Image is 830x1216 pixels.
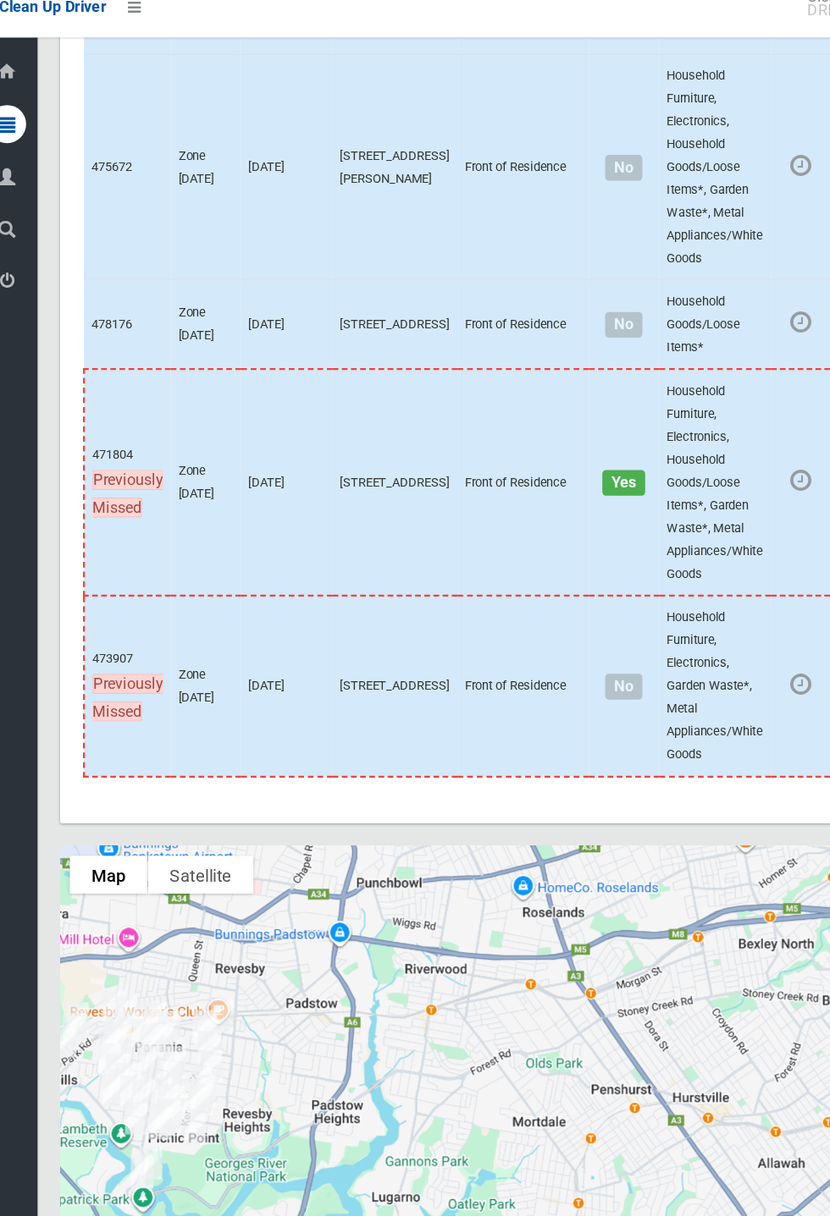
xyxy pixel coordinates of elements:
[140,924,174,966] div: 12 Dalziel Avenue, PANANIA NSW 2213<br>Status : AssignedToRoute<br><a href="/driver/booking/47782...
[96,270,173,349] td: 478176
[317,349,428,550] td: [STREET_ADDRESS]
[108,950,142,993] div: 11 Gracemar Avenue, PANANIA NSW 2213<br>Status : AssignedToRoute<br><a href="/driver/booking/4773...
[607,270,706,349] td: Household Goods/Loose Items*
[235,550,317,711] td: [DATE]
[173,349,235,550] td: Zone [DATE]
[723,437,742,459] i: Booking awaiting collection. Mark as collected or report issues to complete task.
[730,11,809,36] span: Clean Up
[317,550,428,711] td: [STREET_ADDRESS]
[111,964,145,1006] div: 30 Freda Street, PANANIA NSW 2213<br>Status : AssignedToRoute<br><a href="/driver/booking/478354/...
[723,618,742,640] i: Booking awaiting collection. Mark as collected or report issues to complete task.
[154,977,188,1020] div: 100 Ramsay Road, PICNIC POINT NSW 2213<br>Status : AssignedToRoute<br><a href="/driver/booking/47...
[121,970,155,1012] div: 178 Lambeth Street, PICNIC POINT NSW 2213<br>Status : AssignedToRoute<br><a href="/driver/booking...
[235,270,317,349] td: [DATE]
[70,914,104,956] div: 7 Cheatle Street, EAST HILLS NSW 2213<br>Status : AssignedToRoute<br><a href="/driver/booking/477...
[108,923,141,966] div: 12 Harford Avenue, EAST HILLS NSW 2213<br>Status : AssignedToRoute<br><a href="/driver/booking/47...
[723,296,742,318] i: Booking awaiting collection. Mark as collected or report issues to complete task.
[62,925,96,967] div: 8A Monie Avenue, EAST HILLS NSW 2213<br>Status : AssignedToRoute<br><a href="/driver/booking/4779...
[83,781,152,815] button: Show street map
[142,905,176,947] div: 1/156 Tower Street, PANANIA NSW 2213<br>Status : AssignedToRoute<br><a href="/driver/booking/4748...
[235,349,317,550] td: [DATE]
[167,990,201,1032] div: 53 Burns Road, PICNIC POINT NSW 2213<br>Status : AssignedToRoute<br><a href="/driver/booking/4755...
[96,349,173,550] td: 471804
[136,904,169,946] div: 170 Tower Street, PANANIA NSW 2213<br>Status : AssignedToRoute<br><a href="/driver/booking/475876...
[559,619,592,642] span: No
[551,443,600,457] h4: Oversized
[187,916,221,958] div: 3/71 Tower Street, PANANIA NSW 2213<br>Status : AssignedToRoute<br><a href="/driver/booking/47746...
[559,298,592,321] span: No
[551,624,600,638] h4: Normal sized
[556,438,595,461] span: Yes
[235,69,317,270] td: [DATE]
[105,968,139,1010] div: 3 Riverside Avenue, PICNIC POINT NSW 2213<br>Status : AssignedToRoute<br><a href="/driver/booking...
[106,923,140,966] div: 8 Harford Avenue, EAST HILLS NSW 2213<br>Status : AssignedToRoute<br><a href="/driver/booking/476...
[96,69,173,270] td: 475672
[155,992,189,1034] div: 4 Joyce Avenue, PICNIC POINT NSW 2213<br>Status : AssignedToRoute<br><a href="/driver/booking/477...
[526,1185,599,1197] button: Keyboard shortcuts
[607,69,706,270] td: Household Furniture, Electronics, Household Goods/Loose Items*, Garden Waste*, Metal Appliances/W...
[138,1033,172,1076] div: 4 Sylvan Grove, PICNIC POINT NSW 2213<br>Status : AssignedToRoute<br><a href="/driver/booking/478...
[182,961,216,1004] div: 67 Kennedy Street, PICNIC POINT NSW 2213<br>Status : AssignedToRoute<br><a href="/driver/booking/...
[129,919,163,961] div: 32 Lambeth Street, PANANIA NSW 2213<br>Status : AssignedToRoute<br><a href="/driver/booking/47710...
[155,912,189,955] div: 1 Picnic Point Road, PANANIA NSW 2213<br>Status : AssignedToRoute<br><a href="/driver/booking/476...
[102,929,136,971] div: 4 Duke Street, EAST HILLS NSW 2213<br>Status : AssignedToRoute<br><a href="/driver/booking/477655...
[148,922,182,965] div: 35 Malvern Street, PANANIA NSW 2213<br>Status : AssignedToRoute<br><a href="/driver/booking/47797...
[428,69,545,270] td: Front of Residence
[185,969,219,1011] div: 30 Seidel Avenue, PICNIC POINT NSW 2213<br>Status : AssignedToRoute<br><a href="/driver/booking/4...
[767,781,801,815] button: Toggle fullscreen view
[191,931,224,973] div: 2 Kennedy Street, PANANIA NSW 2213<br>Status : AssignedToRoute<br><a href="/driver/booking/477384...
[173,550,235,711] td: Zone [DATE]
[111,924,145,966] div: 20A Harford Avenue, EAST HILLS NSW 2213<br>Status : AssignedToRoute<br><a href="/driver/booking/4...
[105,894,139,937] div: 44 Braesmere Road, PANANIA NSW 2213<br>Status : AssignedToRoute<br><a href="/driver/booking/47767...
[118,913,152,955] div: 19 Stevens Street, PANANIA NSW 2213<br>Status : AssignedToRoute<br><a href="/driver/booking/47702...
[103,438,166,481] span: Previously Missed
[202,902,235,944] div: 6 Ashmead Avenue, REVESBY NSW 2212<br>Status : AssignedToRoute<br><a href="/driver/booking/478209...
[148,971,182,1014] div: 38 Kathleen Parade, PICNIC POINT NSW 2213<br>Status : AssignedToRoute<br><a href="/driver/booking...
[79,1174,135,1196] img: Google
[178,972,212,1015] div: 76 Kennedy Street, PICNIC POINT NSW 2213<br>Status : AssignedToRoute<br><a href="/driver/booking/...
[159,944,193,986] div: 2/30 Ramsay Road, PANANIA NSW 2213<br>Status : AssignedToRoute<br><a href="/driver/booking/474252...
[723,157,742,179] i: Booking awaiting collection. Mark as collected or report issues to complete task.
[185,911,219,954] div: 58 Tower Street, PANANIA NSW 2213<br>Status : AssignedToRoute<br><a href="/driver/booking/478165/...
[132,973,166,1015] div: 23A Donald Street, PICNIC POINT NSW 2213<br>Status : AssignedToRoute<br><a href="/driver/booking/...
[117,959,151,1001] div: 16 Irene Street, PANANIA NSW 2213<br>Status : AssignedToRoute<br><a href="/driver/booking/477542/...
[147,998,180,1040] div: 10 Amberdale Avenue, PICNIC POINT NSW 2213<br>Status : AssignedToRoute<br><a href="/driver/bookin...
[739,24,792,36] small: DRIVER
[79,1174,135,1196] a: Click to see this area on Google Maps
[73,905,107,947] div: 28 Enright Street, EAST HILLS NSW 2213<br>Status : AssignedToRoute<br><a href="/driver/booking/47...
[551,302,600,316] h4: Normal sized
[428,349,545,550] td: Front of Residence
[20,19,115,35] span: Clean Up Driver
[559,158,592,181] span: No
[428,270,545,349] td: Front of Residence
[103,619,166,663] span: Previously Missed
[767,1142,801,1175] button: Drag Pegman onto the map to open Street View
[96,550,173,711] td: 473907
[102,941,136,983] div: 48 Lucas Road, EAST HILLS NSW 2213<br>Status : AssignedToRoute<br><a href="/driver/booking/476247...
[173,69,235,270] td: Zone [DATE]
[167,972,201,1015] div: 82 Victor Avenue, PICNIC POINT NSW 2213<br>Status : AssignedToRoute<br><a href="/driver/booking/4...
[177,1003,211,1045] div: 43 Parkview Avenue, PICNIC POINT NSW 2213<br>Status : AssignedToRoute<br><a href="/driver/booking...
[607,349,706,550] td: Household Furniture, Electronics, Household Goods/Loose Items*, Garden Waste*, Metal Appliances/W...
[607,550,706,711] td: Household Furniture, Electronics, Garden Waste*, Metal Appliances/White Goods
[152,781,246,815] button: Show satellite imagery
[191,947,225,989] div: 14 Shari Avenue, PICNIC POINT NSW 2213<br>Status : AssignedToRoute<br><a href="/driver/booking/47...
[20,14,115,40] a: Clean Up Driver
[183,977,217,1019] div: 6A Prince Street, PICNIC POINT NSW 2213<br>Status : AssignedToRoute<br><a href="/driver/booking/4...
[116,899,150,941] div: 29 Sherlock Avenue, PANANIA NSW 2213<br>Status : AssignedToRoute<br><a href="/driver/booking/4780...
[317,270,428,349] td: [STREET_ADDRESS]
[767,1181,805,1197] a: Terms
[317,69,428,270] td: [STREET_ADDRESS][PERSON_NAME]
[551,162,600,177] h4: Normal sized
[609,1181,757,1197] span: Map data ©2025 Google
[153,990,187,1032] div: 8 Joyce Avenue, PICNIC POINT NSW 2213<br>Status : AssignedToRoute<br><a href="/driver/booking/474...
[173,270,235,349] td: Zone [DATE]
[767,1081,801,1114] button: Map camera controls
[428,550,545,711] td: Front of Residence
[136,944,170,986] div: 106 Hinemoa Street, PANANIA NSW 2213<br>Status : AssignedToRoute<br><a href="/driver/booking/4775...
[125,993,159,1036] div: 31 Doris Street, PICNIC POINT NSW 2213<br>Status : AssignedToRoute<br><a href="/driver/booking/47...
[130,1041,164,1083] div: 16 Sylvan Grove, PICNIC POINT NSW 2213<br>Status : AssignedToRoute<br><a href="/driver/booking/47...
